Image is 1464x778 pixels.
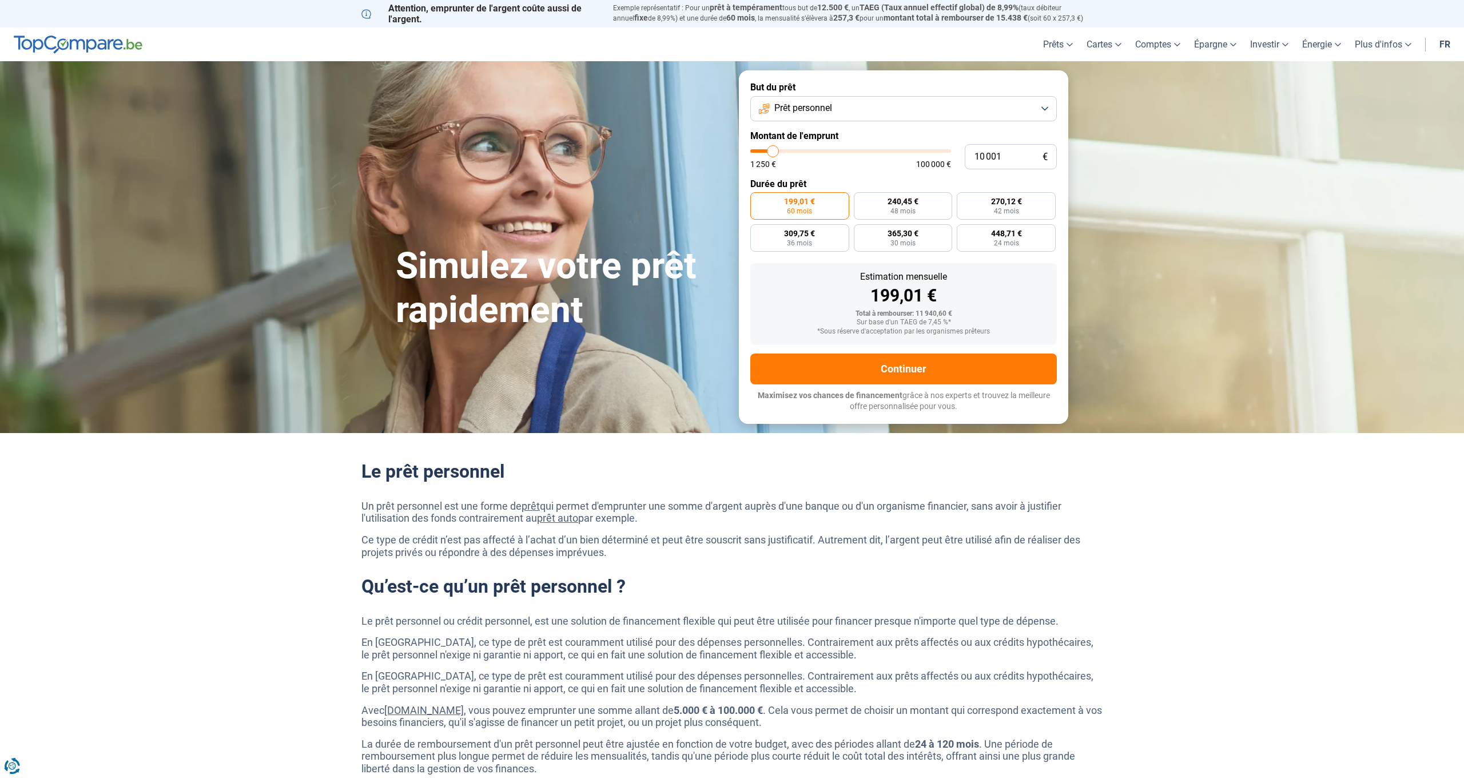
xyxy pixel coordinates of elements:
span: 199,01 € [784,197,815,205]
button: Prêt personnel [750,96,1057,121]
a: prêt [522,500,540,512]
p: Le prêt personnel ou crédit personnel, est une solution de financement flexible qui peut être uti... [361,615,1103,628]
p: En [GEOGRAPHIC_DATA], ce type de prêt est couramment utilisé pour des dépenses personnelles. Cont... [361,636,1103,661]
a: Épargne [1187,27,1243,61]
label: Montant de l'emprunt [750,130,1057,141]
span: prêt à tempérament [710,3,782,12]
p: En [GEOGRAPHIC_DATA], ce type de prêt est couramment utilisé pour des dépenses personnelles. Cont... [361,670,1103,694]
span: 12.500 € [817,3,849,12]
span: 365,30 € [888,229,918,237]
h1: Simulez votre prêt rapidement [396,244,725,332]
span: 36 mois [787,240,812,247]
div: Sur base d'un TAEG de 7,45 %* [759,319,1048,327]
span: 60 mois [787,208,812,215]
h2: Qu’est-ce qu’un prêt personnel ? [361,575,1103,597]
span: 1 250 € [750,160,776,168]
label: But du prêt [750,82,1057,93]
div: Estimation mensuelle [759,272,1048,281]
strong: 24 à 120 mois [915,738,979,750]
span: 257,3 € [833,13,860,22]
span: 24 mois [994,240,1019,247]
span: TAEG (Taux annuel effectif global) de 8,99% [860,3,1019,12]
h2: Le prêt personnel [361,461,1103,482]
div: 199,01 € [759,287,1048,304]
a: prêt auto [537,512,578,524]
span: 270,12 € [991,197,1022,205]
a: Comptes [1128,27,1187,61]
span: 240,45 € [888,197,918,205]
p: Avec , vous pouvez emprunter une somme allant de . Cela vous permet de choisir un montant qui cor... [361,704,1103,729]
p: La durée de remboursement d'un prêt personnel peut être ajustée en fonction de votre budget, avec... [361,738,1103,775]
span: € [1043,152,1048,162]
a: Plus d'infos [1348,27,1418,61]
p: Un prêt personnel est une forme de qui permet d'emprunter une somme d'argent auprès d'une banque ... [361,500,1103,525]
label: Durée du prêt [750,178,1057,189]
p: grâce à nos experts et trouvez la meilleure offre personnalisée pour vous. [750,390,1057,412]
img: TopCompare [14,35,142,54]
div: *Sous réserve d'acceptation par les organismes prêteurs [759,328,1048,336]
p: Exemple représentatif : Pour un tous but de , un (taux débiteur annuel de 8,99%) et une durée de ... [613,3,1103,23]
span: 309,75 € [784,229,815,237]
a: [DOMAIN_NAME] [384,704,464,716]
span: 30 mois [890,240,916,247]
p: Ce type de crédit n’est pas affecté à l’achat d’un bien déterminé et peut être souscrit sans just... [361,534,1103,558]
a: Prêts [1036,27,1080,61]
a: Cartes [1080,27,1128,61]
span: 448,71 € [991,229,1022,237]
span: 100 000 € [916,160,951,168]
a: Énergie [1295,27,1348,61]
span: Prêt personnel [774,102,832,114]
p: Attention, emprunter de l'argent coûte aussi de l'argent. [361,3,599,25]
span: 48 mois [890,208,916,215]
a: Investir [1243,27,1295,61]
strong: 5.000 € à 100.000 € [674,704,763,716]
span: 60 mois [726,13,755,22]
div: Total à rembourser: 11 940,60 € [759,310,1048,318]
span: 42 mois [994,208,1019,215]
span: fixe [634,13,648,22]
span: Maximisez vos chances de financement [758,391,902,400]
button: Continuer [750,354,1057,384]
span: montant total à rembourser de 15.438 € [884,13,1028,22]
a: fr [1433,27,1457,61]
